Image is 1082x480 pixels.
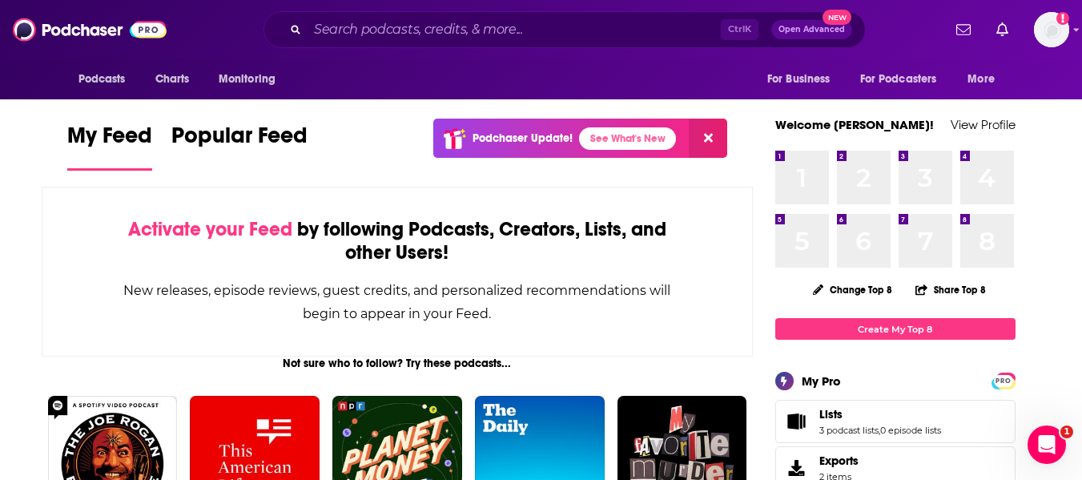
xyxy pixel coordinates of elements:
[802,373,841,389] div: My Pro
[778,26,845,34] span: Open Advanced
[263,11,866,48] div: Search podcasts, credits, & more...
[781,410,813,433] a: Lists
[123,279,673,325] div: New releases, episode reviews, guest credits, and personalized recommendations will begin to appe...
[207,64,296,95] button: open menu
[819,454,859,468] span: Exports
[819,407,843,422] span: Lists
[128,217,292,241] span: Activate your Feed
[775,117,934,132] a: Welcome [PERSON_NAME]!
[1060,426,1073,438] span: 1
[781,457,813,479] span: Exports
[967,68,995,91] span: More
[823,10,851,25] span: New
[860,68,937,91] span: For Podcasters
[1034,12,1069,47] img: User Profile
[67,64,147,95] button: open menu
[756,64,851,95] button: open menu
[879,425,880,436] span: ,
[775,400,1016,443] span: Lists
[990,16,1015,43] a: Show notifications dropdown
[767,68,831,91] span: For Business
[994,375,1013,387] span: PRO
[13,14,167,45] img: Podchaser - Follow, Share and Rate Podcasts
[123,218,673,264] div: by following Podcasts, Creators, Lists, and other Users!
[775,318,1016,340] a: Create My Top 8
[950,16,977,43] a: Show notifications dropdown
[994,374,1013,386] a: PRO
[67,122,152,171] a: My Feed
[473,131,573,145] p: Podchaser Update!
[308,17,721,42] input: Search podcasts, credits, & more...
[1034,12,1069,47] button: Show profile menu
[219,68,276,91] span: Monitoring
[915,274,987,305] button: Share Top 8
[155,68,190,91] span: Charts
[145,64,199,95] a: Charts
[721,19,758,40] span: Ctrl K
[171,122,308,171] a: Popular Feed
[956,64,1015,95] button: open menu
[1056,12,1069,25] svg: Add a profile image
[819,425,879,436] a: 3 podcast lists
[67,122,152,159] span: My Feed
[771,20,852,39] button: Open AdvancedNew
[819,407,941,422] a: Lists
[880,425,941,436] a: 0 episode lists
[850,64,960,95] button: open menu
[78,68,126,91] span: Podcasts
[803,280,903,300] button: Change Top 8
[42,357,754,370] div: Not sure who to follow? Try these podcasts...
[1028,426,1066,464] iframe: Intercom live chat
[579,127,676,150] a: See What's New
[1034,12,1069,47] span: Logged in as MattieVG
[171,122,308,159] span: Popular Feed
[951,117,1016,132] a: View Profile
